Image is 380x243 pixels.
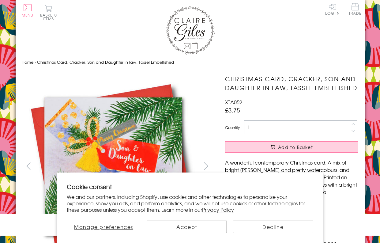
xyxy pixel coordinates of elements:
[22,159,36,173] button: prev
[166,6,215,55] img: Claire Giles Greetings Cards
[22,4,34,17] button: Menu
[67,194,313,213] p: We and our partners, including Shopify, use cookies and other technologies to personalize your ex...
[67,221,141,233] button: Manage preferences
[325,3,340,15] a: Log In
[225,125,240,130] label: Quantity
[225,106,240,114] span: £3.75
[349,3,362,15] span: Trade
[147,221,227,233] button: Accept
[233,221,313,233] button: Decline
[22,59,33,65] a: Home
[225,98,242,106] span: XTA052
[199,159,213,173] button: next
[37,59,174,65] span: Christmas Card, Cracker, Son and Daughter in law, Tassel Embellished
[43,12,57,21] span: 0 items
[22,12,34,18] span: Menu
[225,74,358,92] h1: Christmas Card, Cracker, Son and Daughter in law, Tassel Embellished
[278,144,313,150] span: Add to Basket
[225,159,358,203] p: A wonderful contemporary Christmas card. A mix of bright [PERSON_NAME] and pretty watercolours, a...
[67,182,313,191] h2: Cookie consent
[40,5,57,21] button: Basket0 items
[349,3,362,16] a: Trade
[35,59,36,65] span: ›
[202,206,234,213] a: Privacy Policy
[74,223,133,230] span: Manage preferences
[225,141,358,153] button: Add to Basket
[22,56,359,69] nav: breadcrumbs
